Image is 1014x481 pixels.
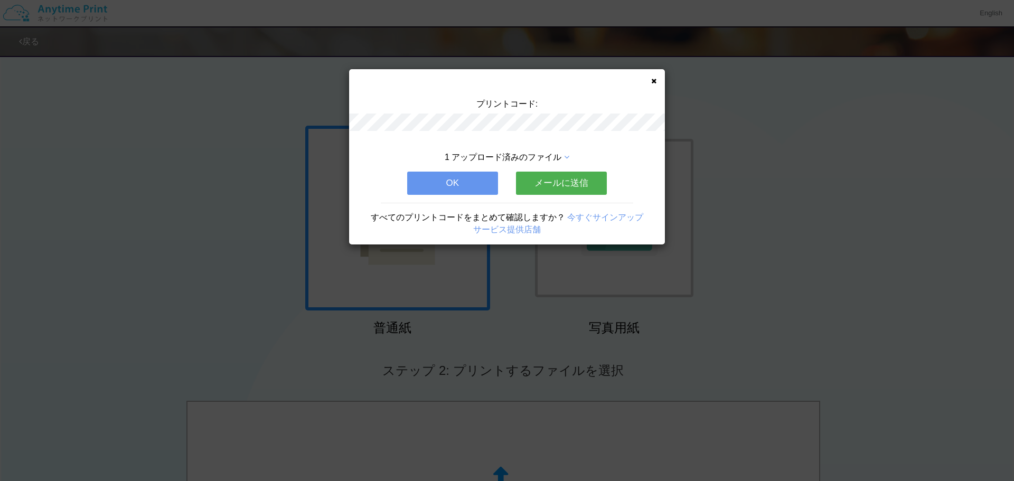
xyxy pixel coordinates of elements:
[407,172,498,195] button: OK
[371,213,565,222] span: すべてのプリントコードをまとめて確認しますか？
[445,153,561,162] span: 1 アップロード済みのファイル
[473,225,541,234] a: サービス提供店舗
[516,172,607,195] button: メールに送信
[476,99,538,108] span: プリントコード:
[567,213,643,222] a: 今すぐサインアップ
